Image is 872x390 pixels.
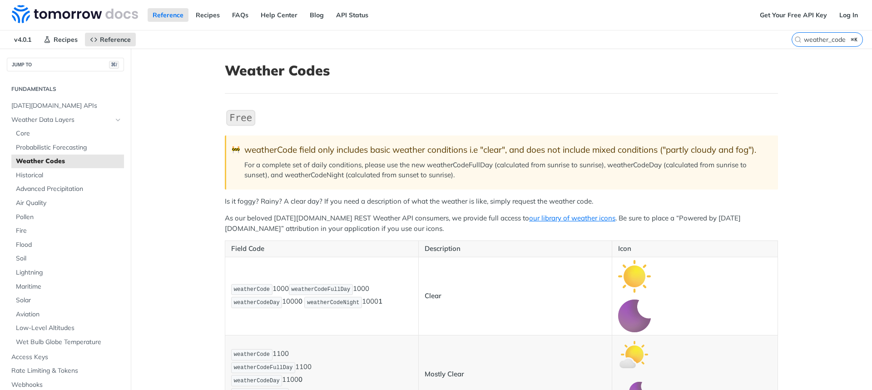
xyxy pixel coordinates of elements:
a: Historical [11,169,124,182]
img: clear_day [618,260,651,293]
span: Pollen [16,213,122,222]
p: Field Code [231,244,412,254]
a: Fire [11,224,124,238]
h1: Weather Codes [225,62,778,79]
span: Core [16,129,122,138]
svg: Search [794,36,802,43]
strong: Mostly Clear [425,370,464,378]
span: weatherCodeNight [307,300,359,306]
a: API Status [331,8,373,22]
a: Flood [11,238,124,252]
a: Air Quality [11,196,124,210]
span: Weather Codes [16,157,122,166]
a: Core [11,127,124,140]
a: Low-Level Altitudes [11,321,124,335]
p: Is it foggy? Rainy? A clear day? If you need a description of what the weather is like, simply re... [225,196,778,207]
strong: Clear [425,291,441,300]
span: Fire [16,226,122,235]
a: Soil [11,252,124,265]
span: Expand image [618,271,651,280]
p: As our beloved [DATE][DOMAIN_NAME] REST Weather API consumers, we provide full access to . Be sur... [225,213,778,234]
span: weatherCode [234,286,270,293]
img: Tomorrow.io Weather API Docs [12,5,138,23]
a: Recipes [39,33,83,46]
a: Recipes [191,8,225,22]
span: Flood [16,240,122,250]
img: mostly_clear_day [618,338,651,371]
a: Pollen [11,210,124,224]
span: weatherCodeDay [234,378,280,384]
button: JUMP TO⌘/ [7,58,124,71]
span: Access Keys [11,353,122,362]
h2: Fundamentals [7,85,124,93]
a: Aviation [11,308,124,321]
strong: 1 [378,297,382,306]
span: Webhooks [11,380,122,390]
strong: 0 [298,297,302,306]
span: Solar [16,296,122,305]
img: clear_night [618,300,651,332]
span: weatherCode [234,351,270,358]
p: Icon [618,244,772,254]
div: weatherCode field only includes basic weather conditions i.e "clear", and does not include mixed ... [244,145,769,155]
span: Weather Data Layers [11,115,112,125]
p: 1000 1000 1000 1000 [231,283,412,310]
strong: 0 [298,375,302,384]
a: [DATE][DOMAIN_NAME] APIs [7,99,124,113]
span: Recipes [54,35,78,44]
span: Air Quality [16,199,122,208]
a: Lightning [11,266,124,280]
span: Expand image [618,311,651,320]
span: Rate Limiting & Tokens [11,366,122,375]
span: Aviation [16,310,122,319]
button: Hide subpages for Weather Data Layers [114,116,122,124]
a: Maritime [11,280,124,294]
a: Rate Limiting & Tokens [7,364,124,378]
span: [DATE][DOMAIN_NAME] APIs [11,101,122,110]
span: v4.0.1 [9,33,36,46]
span: Advanced Precipitation [16,185,122,194]
p: For a complete set of daily conditions, please use the new weatherCodeFullDay (calculated from su... [244,160,769,180]
span: 🚧 [232,145,240,155]
a: our library of weather icons [529,214,615,222]
a: Reference [148,8,188,22]
span: ⌘/ [109,61,119,69]
span: weatherCodeFullDay [234,365,293,371]
a: Wet Bulb Globe Temperature [11,335,124,349]
a: Get Your Free API Key [755,8,832,22]
a: Reference [85,33,136,46]
span: Lightning [16,268,122,277]
a: Help Center [256,8,302,22]
a: Probabilistic Forecasting [11,141,124,155]
span: weatherCodeFullDay [292,286,351,293]
span: Historical [16,171,122,180]
p: Description [425,244,606,254]
kbd: ⌘K [849,35,860,44]
a: Blog [305,8,329,22]
a: FAQs [227,8,253,22]
a: Weather Codes [11,155,124,168]
span: Reference [100,35,131,44]
span: Maritime [16,282,122,291]
span: weatherCodeDay [234,300,280,306]
span: Soil [16,254,122,263]
a: Log In [834,8,863,22]
a: Access Keys [7,350,124,364]
span: Low-Level Altitudes [16,324,122,333]
span: Probabilistic Forecasting [16,143,122,152]
a: Advanced Precipitation [11,182,124,196]
a: Solar [11,294,124,307]
a: Weather Data LayersHide subpages for Weather Data Layers [7,113,124,127]
span: Expand image [618,350,651,358]
span: Wet Bulb Globe Temperature [16,338,122,347]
